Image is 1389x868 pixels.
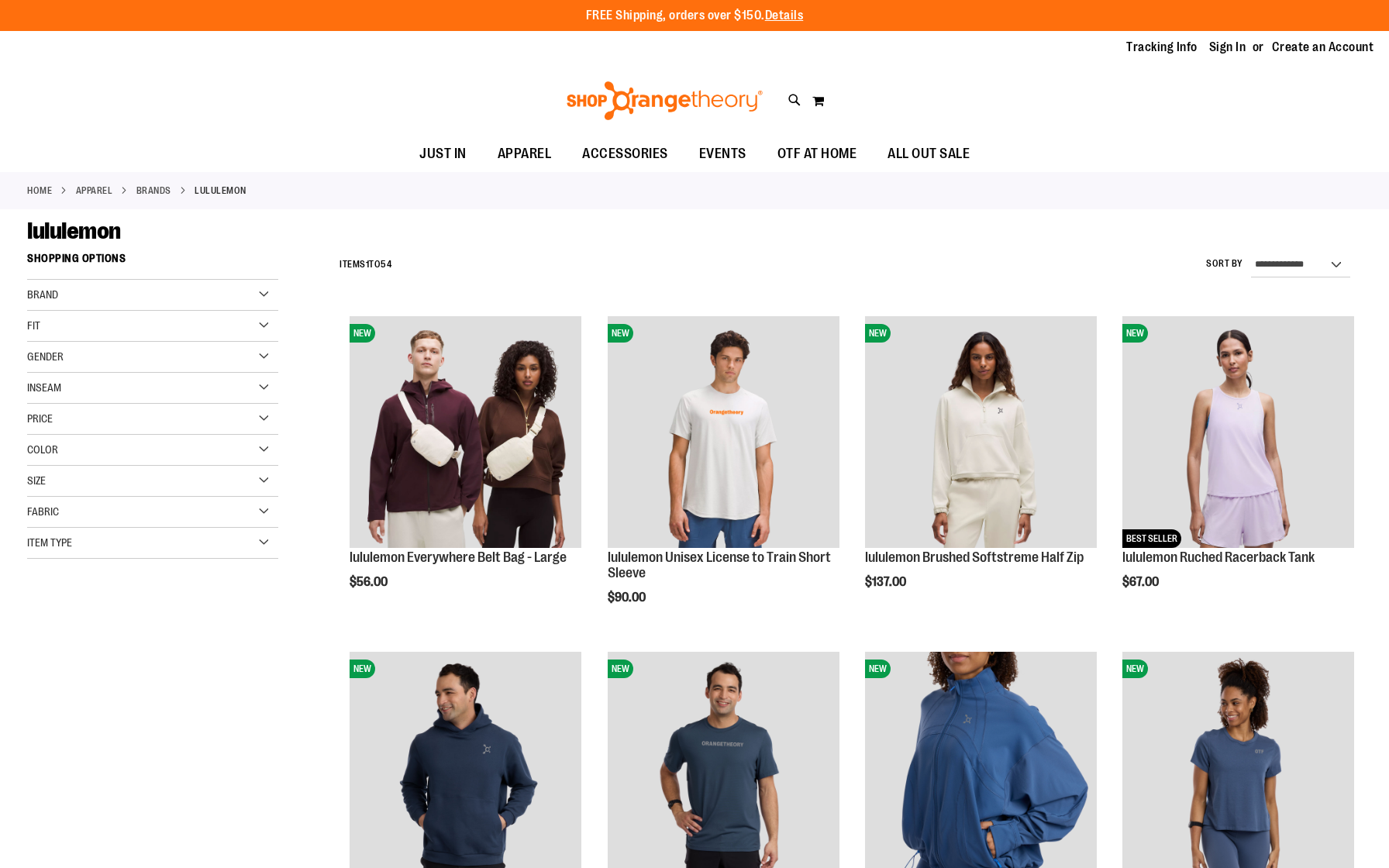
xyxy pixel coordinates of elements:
[865,316,1097,548] img: lululemon Brushed Softstreme Half Zip
[608,316,839,548] img: lululemon Unisex License to Train Short Sleeve
[339,253,391,277] h2: Items to
[1122,324,1148,343] span: NEW
[498,136,552,171] span: APPAREL
[27,184,52,198] a: Home
[582,136,668,171] span: ACCESSORIES
[342,308,589,629] div: product
[27,288,58,301] span: Brand
[865,575,908,589] span: $137.00
[777,136,857,171] span: OTF AT HOME
[888,136,970,171] span: ALL OUT SALE
[27,245,278,280] strong: Shopping Options
[1126,39,1198,56] a: Tracking Info
[27,505,59,518] span: Fabric
[27,474,46,487] span: Size
[136,184,171,198] a: BRANDS
[1206,257,1243,270] label: Sort By
[366,259,370,270] span: 1
[699,136,746,171] span: EVENTS
[76,184,113,198] a: APPAREL
[1122,549,1315,565] a: lululemon Ruched Racerback Tank
[1115,308,1362,629] div: product
[27,218,121,244] span: lululemon
[600,308,847,644] div: product
[608,549,831,580] a: lululemon Unisex License to Train Short Sleeve
[1122,529,1181,548] span: BEST SELLER
[27,536,72,549] span: Item Type
[1209,39,1246,56] a: Sign In
[1122,316,1354,550] a: lululemon Ruched Racerback TankNEWBEST SELLER
[1272,39,1374,56] a: Create an Account
[865,316,1097,550] a: lululemon Brushed Softstreme Half ZipNEW
[419,136,467,171] span: JUST IN
[1122,660,1148,678] span: NEW
[608,324,633,343] span: NEW
[27,381,61,394] span: Inseam
[350,549,567,565] a: lululemon Everywhere Belt Bag - Large
[608,316,839,550] a: lululemon Unisex License to Train Short SleeveNEW
[857,308,1105,629] div: product
[765,9,804,22] a: Details
[350,575,390,589] span: $56.00
[1122,316,1354,548] img: lululemon Ruched Racerback Tank
[350,324,375,343] span: NEW
[27,319,40,332] span: Fit
[608,660,633,678] span: NEW
[865,549,1084,565] a: lululemon Brushed Softstreme Half Zip
[195,184,246,198] strong: lululemon
[865,660,891,678] span: NEW
[608,591,648,604] span: $90.00
[350,316,581,548] img: lululemon Everywhere Belt Bag - Large
[865,324,891,343] span: NEW
[1122,575,1161,589] span: $67.00
[27,412,53,425] span: Price
[350,660,375,678] span: NEW
[564,81,765,120] img: Shop Orangetheory
[586,7,804,25] p: FREE Shipping, orders over $150.
[381,259,391,270] span: 54
[350,316,581,550] a: lululemon Everywhere Belt Bag - LargeNEW
[27,443,58,456] span: Color
[27,350,64,363] span: Gender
